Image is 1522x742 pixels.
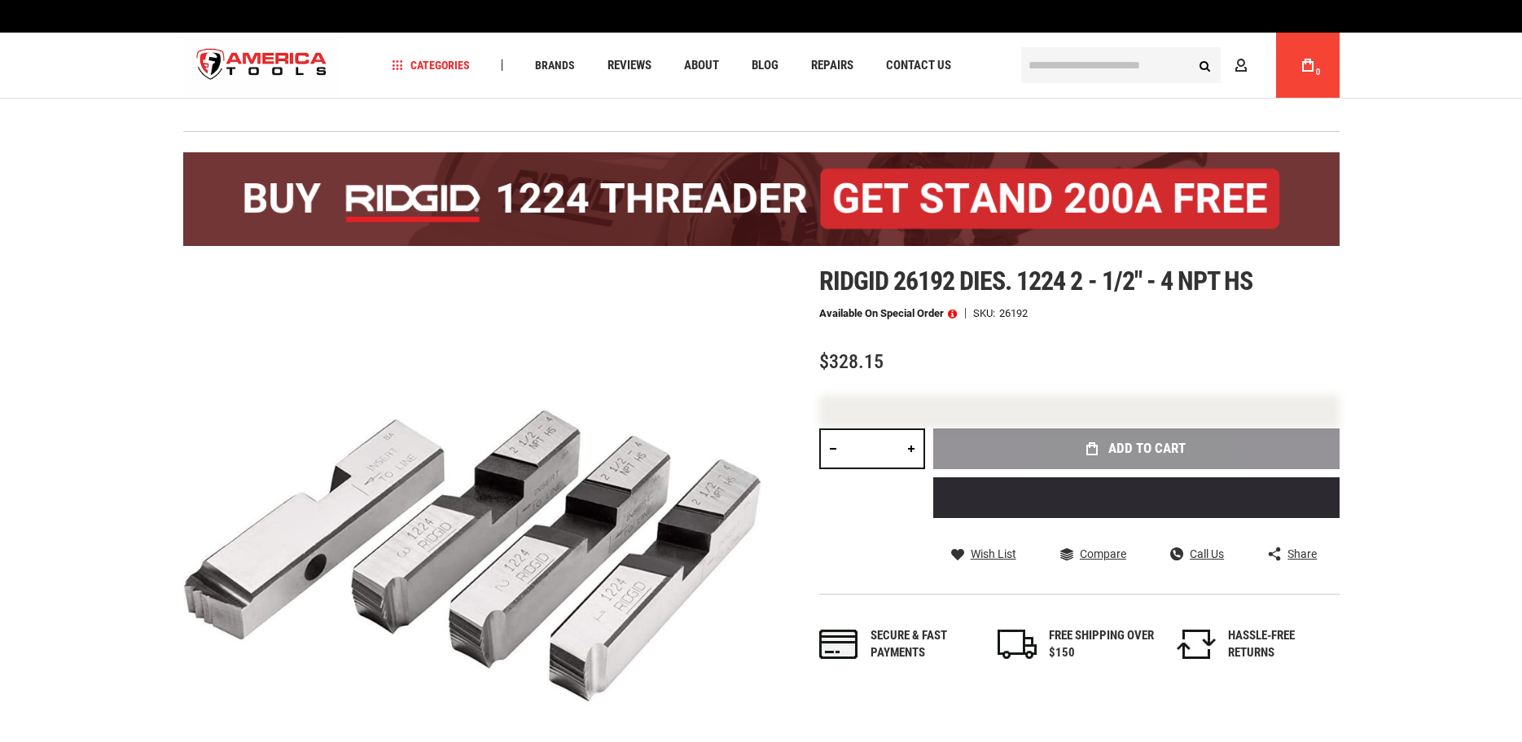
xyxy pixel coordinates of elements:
[607,59,651,72] span: Reviews
[744,55,786,77] a: Blog
[600,55,659,77] a: Reviews
[1080,548,1126,560] span: Compare
[804,55,861,77] a: Repairs
[528,55,582,77] a: Brands
[1228,627,1334,662] div: HASSLE-FREE RETURNS
[819,630,858,659] img: payments
[999,308,1028,318] div: 26192
[183,152,1340,246] img: BOGO: Buy the RIDGID® 1224 Threader (26092), get the 92467 200A Stand FREE!
[677,55,726,77] a: About
[392,59,470,71] span: Categories
[535,59,575,71] span: Brands
[819,308,957,319] p: Available on Special Order
[752,59,779,72] span: Blog
[998,630,1037,659] img: shipping
[811,59,853,72] span: Repairs
[1049,627,1155,662] div: FREE SHIPPING OVER $150
[819,266,1253,296] span: Ridgid 26192 dies. 1224 2 - 1/2" - 4 npt hs
[1177,630,1216,659] img: returns
[879,55,958,77] a: Contact Us
[951,547,1016,561] a: Wish List
[819,350,884,373] span: $328.15
[871,627,976,662] div: Secure & fast payments
[384,55,477,77] a: Categories
[1060,547,1126,561] a: Compare
[1190,548,1224,560] span: Call Us
[183,35,341,96] img: America Tools
[1316,68,1321,77] span: 0
[971,548,1016,560] span: Wish List
[1287,548,1317,560] span: Share
[1170,547,1224,561] a: Call Us
[684,59,719,72] span: About
[886,59,951,72] span: Contact Us
[973,308,999,318] strong: SKU
[183,35,341,96] a: store logo
[1190,50,1221,81] button: Search
[1292,33,1323,98] a: 0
